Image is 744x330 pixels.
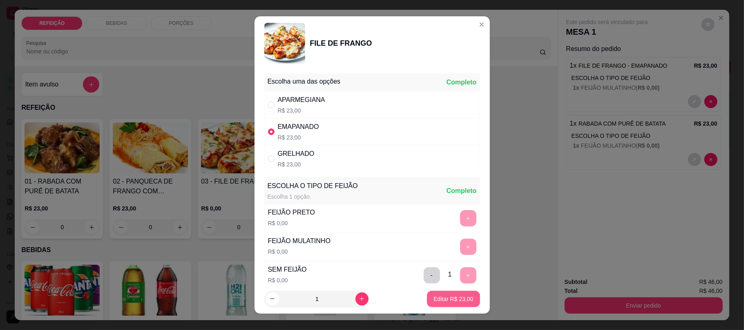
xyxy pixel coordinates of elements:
div: Escolha uma das opções [268,77,341,86]
p: R$ 0,00 [268,276,307,284]
button: increase-product-quantity [355,292,369,306]
img: product-image [264,23,305,64]
p: R$ 0,00 [268,248,331,256]
div: 1 [448,270,452,279]
p: R$ 23,00 [278,160,315,168]
button: decrease-product-quantity [266,292,279,306]
div: FEIJÃO MULATINHO [268,236,331,246]
div: FEIJÃO PRETO [268,208,315,217]
div: SEM FEIJÃO [268,265,307,275]
p: R$ 23,00 [278,133,319,142]
div: Escolha 1 opção. [268,193,358,201]
div: Completo [447,186,477,196]
div: FILE DE FRANGO [310,38,372,49]
div: EMAPANADO [278,122,319,132]
button: Close [475,18,488,31]
p: Editar R$ 23,00 [433,295,473,303]
p: R$ 0,00 [268,219,315,227]
button: Editar R$ 23,00 [427,291,480,307]
div: APARMEGIANA [278,95,325,105]
button: delete [424,267,440,283]
div: GRELHADO [278,149,315,159]
div: Completo [447,78,477,87]
div: ESCOLHA O TIPO DE FEIJÃO [268,181,358,191]
p: R$ 23,00 [278,106,325,115]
